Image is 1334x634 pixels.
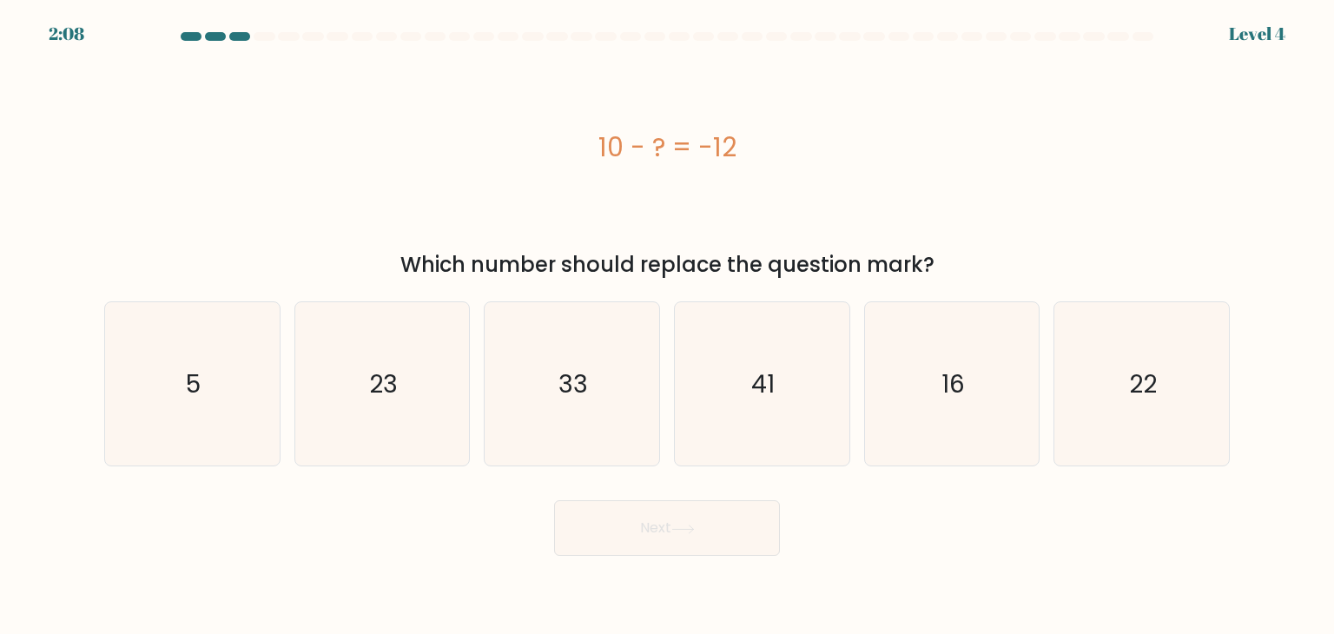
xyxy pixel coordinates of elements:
[369,367,398,401] text: 23
[1229,21,1285,47] div: Level 4
[752,367,776,401] text: 41
[187,367,201,401] text: 5
[104,128,1230,167] div: 10 - ? = -12
[1129,367,1157,401] text: 22
[554,500,780,556] button: Next
[115,249,1219,281] div: Which number should replace the question mark?
[559,367,589,401] text: 33
[49,21,84,47] div: 2:08
[941,367,965,401] text: 16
